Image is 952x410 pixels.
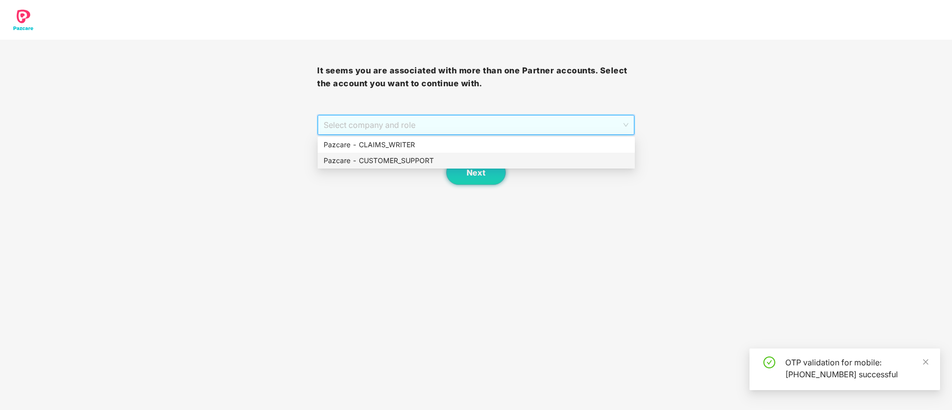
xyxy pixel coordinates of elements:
[318,137,635,153] div: Pazcare - CLAIMS_WRITER
[324,155,629,166] div: Pazcare - CUSTOMER_SUPPORT
[324,139,629,150] div: Pazcare - CLAIMS_WRITER
[317,64,634,90] h3: It seems you are associated with more than one Partner accounts. Select the account you want to c...
[324,116,628,134] span: Select company and role
[763,356,775,368] span: check-circle
[446,160,506,185] button: Next
[467,168,485,177] span: Next
[318,153,635,169] div: Pazcare - CUSTOMER_SUPPORT
[922,358,929,365] span: close
[785,356,928,380] div: OTP validation for mobile: [PHONE_NUMBER] successful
